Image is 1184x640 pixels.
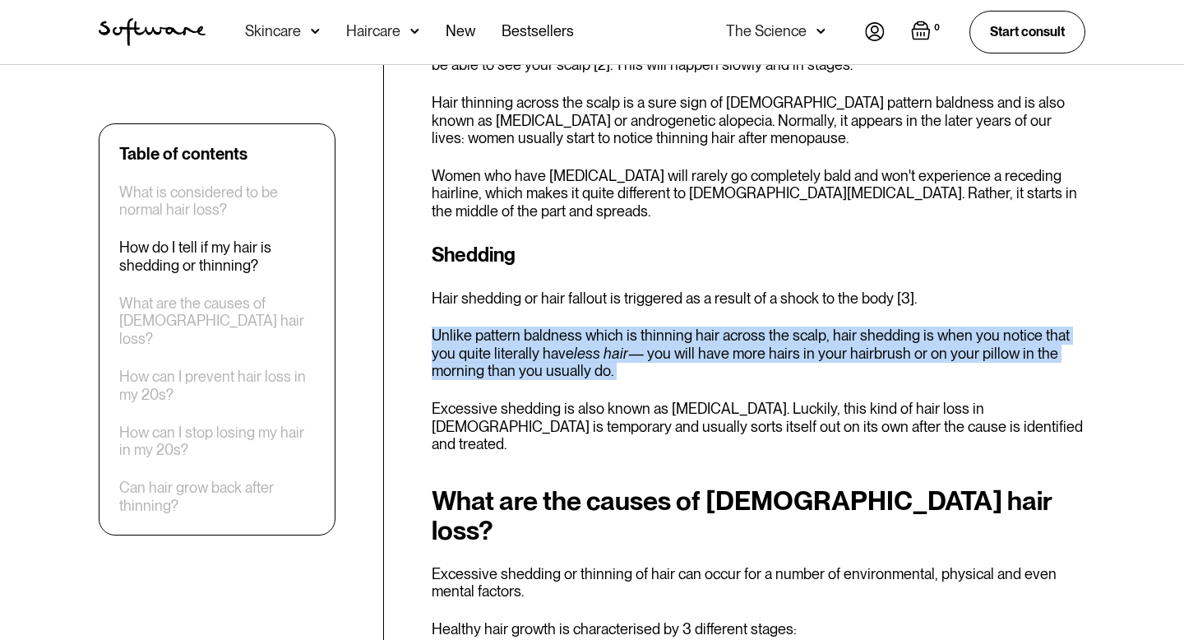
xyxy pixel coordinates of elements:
div: Haircare [346,23,400,39]
p: Hair thinning across the scalp is a sure sign of [DEMOGRAPHIC_DATA] pattern baldness and is also ... [432,94,1085,147]
a: Start consult [969,11,1085,53]
a: How can I stop losing my hair in my 20s? [119,424,315,459]
h3: Shedding [432,240,1085,270]
p: Excessive shedding is also known as [MEDICAL_DATA]. Luckily, this kind of hair loss in [DEMOGRAPH... [432,400,1085,453]
a: home [99,18,206,46]
a: How can I prevent hair loss in my 20s? [119,368,315,403]
em: less hair [574,345,628,362]
a: What are the causes of [DEMOGRAPHIC_DATA] hair loss? [119,294,315,348]
p: Healthy hair growth is characterised by 3 different stages: [432,620,1085,638]
div: Skincare [245,23,301,39]
a: How do I tell if my hair is shedding or thinning? [119,239,315,275]
a: Open empty cart [911,21,943,44]
div: The Science [726,23,807,39]
div: 0 [931,21,943,35]
a: Can hair grow back after thinning? [119,480,315,515]
img: arrow down [816,23,826,39]
p: Unlike pattern baldness which is thinning hair across the scalp, hair shedding is when you notice... [432,327,1085,380]
img: arrow down [410,23,419,39]
p: Women who have [MEDICAL_DATA] will rarely go completely bald and won't experience a receding hair... [432,167,1085,220]
div: Table of contents [119,144,247,164]
img: arrow down [311,23,320,39]
a: What is considered to be normal hair loss? [119,183,315,219]
p: Hair shedding or hair fallout is triggered as a result of a shock to the body [3]. [432,290,1085,308]
p: Excessive shedding or thinning of hair can occur for a number of environmental, physical and even... [432,565,1085,601]
img: Software Logo [99,18,206,46]
h2: What are the causes of [DEMOGRAPHIC_DATA] hair loss? [432,486,1085,545]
